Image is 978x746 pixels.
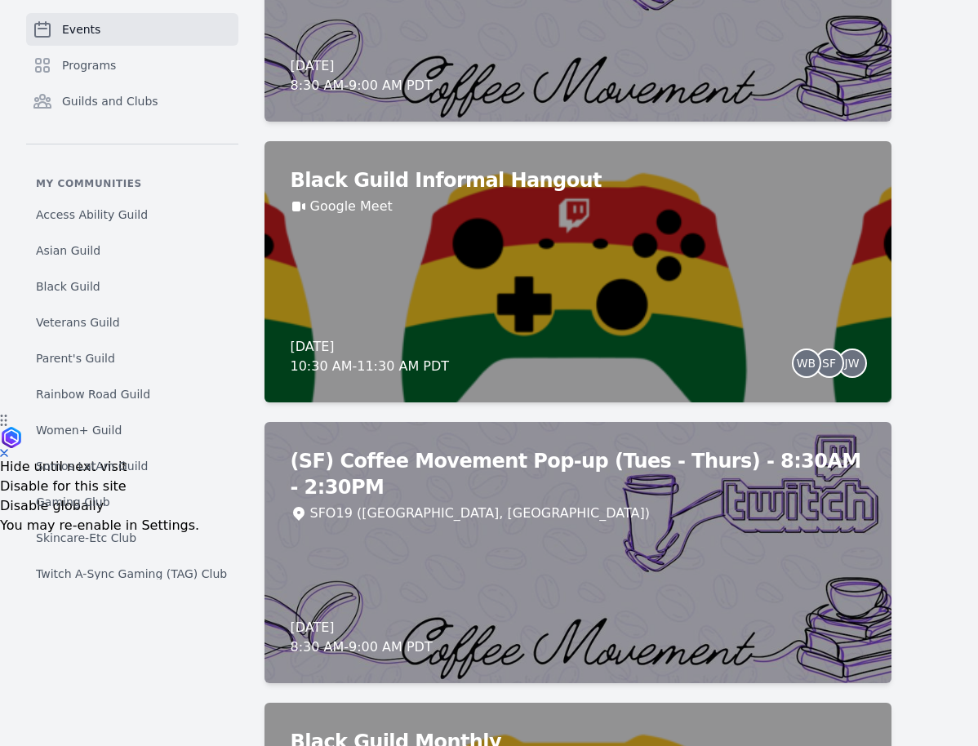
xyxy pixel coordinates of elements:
a: Google Meet [310,197,393,216]
a: Gaming Club [26,487,238,517]
span: Guilds and Clubs [62,93,158,109]
a: Black Guild Informal HangoutGoogle Meet[DATE]10:30 AM-11:30 AM PDTWBSFJW [265,141,891,402]
a: Asian Guild [26,236,238,265]
a: Somos LatAm Guild [26,451,238,481]
span: JW [845,357,860,369]
a: Twitch A-Sync Gaming (TAG) Club [26,559,238,588]
a: Rainbow Road Guild [26,380,238,409]
span: Events [62,21,100,38]
a: Black Guild [26,272,238,301]
h2: (SF) Coffee Movement Pop-up (Tues - Thurs) - 8:30AM - 2:30PM [291,448,865,500]
h2: Black Guild Informal Hangout [291,167,865,193]
div: [DATE] 8:30 AM - 9:00 AM PDT [291,618,433,657]
nav: Sidebar [26,13,238,579]
span: SF [822,357,836,369]
span: Skincare-Etc Club [36,530,136,546]
span: Parent's Guild [36,350,115,366]
span: WB [797,357,816,369]
span: Black Guild [36,278,100,295]
div: [DATE] 10:30 AM - 11:30 AM PDT [291,337,450,376]
a: Access Ability Guild [26,200,238,229]
span: Gaming Club [36,494,110,510]
div: [DATE] 8:30 AM - 9:00 AM PDT [291,56,433,95]
span: Asian Guild [36,242,100,259]
a: (SF) Coffee Movement Pop-up (Tues - Thurs) - 8:30AM - 2:30PMSFO19 ([GEOGRAPHIC_DATA], [GEOGRAPHIC... [265,422,891,683]
span: Twitch A-Sync Gaming (TAG) Club [36,566,227,582]
span: Rainbow Road Guild [36,386,150,402]
a: Events [26,13,238,46]
span: Access Ability Guild [36,206,148,223]
a: Programs [26,49,238,82]
span: Programs [62,57,116,73]
div: SFO19 ([GEOGRAPHIC_DATA], [GEOGRAPHIC_DATA]) [310,504,650,523]
span: Somos LatAm Guild [36,458,148,474]
a: Guilds and Clubs [26,85,238,118]
p: My communities [26,177,238,190]
a: Veterans Guild [26,308,238,337]
a: Skincare-Etc Club [26,523,238,553]
span: Veterans Guild [36,314,120,331]
a: Women+ Guild [26,415,238,445]
span: Women+ Guild [36,422,122,438]
a: Parent's Guild [26,344,238,373]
